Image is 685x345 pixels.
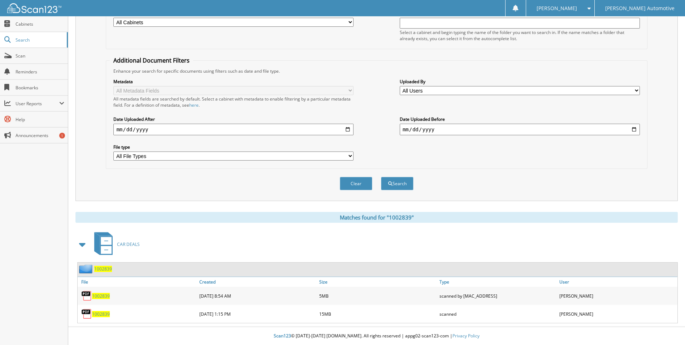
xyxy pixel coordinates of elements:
label: Date Uploaded Before [400,116,640,122]
input: end [400,124,640,135]
label: File type [113,144,354,150]
div: scanned [438,307,558,321]
span: [PERSON_NAME] [537,6,577,10]
div: 1 [59,133,65,139]
label: Uploaded By [400,78,640,85]
div: 15MB [317,307,437,321]
span: Scan [16,53,64,59]
label: Metadata [113,78,354,85]
a: Privacy Policy [452,333,480,339]
div: [PERSON_NAME] [558,289,677,303]
span: Help [16,116,64,123]
a: Type [438,277,558,287]
span: [PERSON_NAME] Automotive [605,6,675,10]
span: Scan123 [274,333,291,339]
button: Clear [340,177,372,190]
span: CAR DEALS [117,241,140,247]
button: Search [381,177,413,190]
a: 1002839 [92,293,110,299]
a: CAR DEALS [90,230,140,259]
div: [DATE] 1:15 PM [198,307,317,321]
label: Date Uploaded After [113,116,354,122]
iframe: Chat Widget [649,310,685,345]
div: Matches found for "1002839" [75,212,678,223]
img: PDF.png [81,290,92,301]
div: [PERSON_NAME] [558,307,677,321]
img: scan123-logo-white.svg [7,3,61,13]
a: Size [317,277,437,287]
div: Select a cabinet and begin typing the name of the folder you want to search in. If the name match... [400,29,640,42]
a: User [558,277,677,287]
div: scanned by [MAC_ADDRESS] [438,289,558,303]
legend: Additional Document Filters [110,56,193,64]
a: File [78,277,198,287]
input: start [113,124,354,135]
img: PDF.png [81,308,92,319]
a: 1002839 [92,311,110,317]
a: Created [198,277,317,287]
span: Search [16,37,63,43]
a: 1002839 [94,266,112,272]
div: Enhance your search for specific documents using filters such as date and file type. [110,68,643,74]
div: All metadata fields are searched by default. Select a cabinet with metadata to enable filtering b... [113,96,354,108]
div: [DATE] 8:54 AM [198,289,317,303]
span: User Reports [16,101,59,107]
span: Cabinets [16,21,64,27]
img: folder2.png [79,264,94,273]
span: Bookmarks [16,85,64,91]
div: 5MB [317,289,437,303]
span: Reminders [16,69,64,75]
a: here [189,102,199,108]
span: Announcements [16,132,64,139]
div: © [DATE]-[DATE] [DOMAIN_NAME]. All rights reserved | appg02-scan123-com | [68,327,685,345]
